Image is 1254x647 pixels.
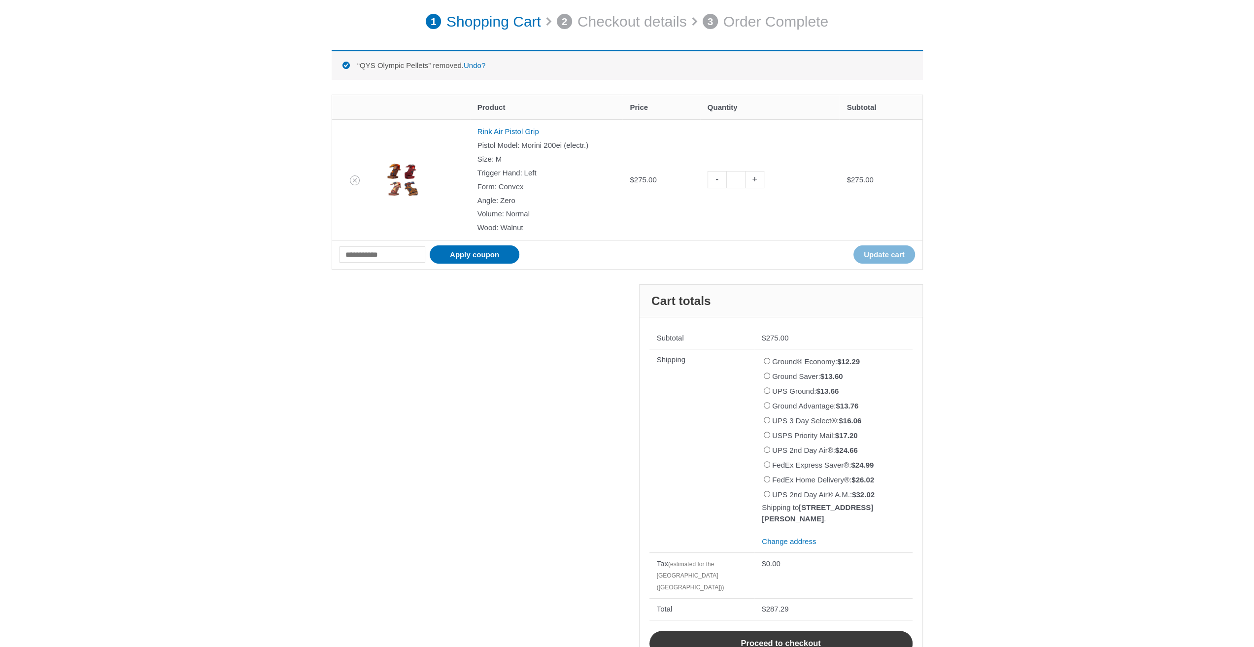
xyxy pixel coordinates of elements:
[446,8,541,35] p: Shopping Cart
[477,194,499,207] dt: Angle:
[385,163,420,197] img: Rink Air Pistol Grip
[630,175,656,184] bdi: 275.00
[649,349,755,553] th: Shipping
[835,446,839,454] span: $
[350,175,360,185] a: Remove Rink Air Pistol Grip from cart
[762,559,780,568] bdi: 0.00
[851,476,874,484] bdi: 26.02
[816,387,820,395] span: $
[851,476,855,484] span: $
[836,402,840,410] span: $
[477,180,615,194] p: Convex
[332,50,923,80] div: “QYS Olympic Pellets” removed.
[837,357,841,366] span: $
[426,14,441,30] span: 1
[477,152,494,166] dt: Size:
[835,431,839,440] span: $
[820,372,843,380] bdi: 13.60
[477,194,615,207] p: Zero
[762,503,873,523] strong: [STREET_ADDRESS][PERSON_NAME]
[772,416,861,425] label: UPS 3 Day Select®:
[847,175,850,184] span: $
[426,8,541,35] a: 1 Shopping Cart
[772,461,874,469] label: FedEx Express Saver®:
[649,598,755,620] th: Total
[577,8,687,35] p: Checkout details
[477,221,615,235] p: Walnut
[816,387,839,395] bdi: 13.66
[477,207,504,221] dt: Volume:
[772,446,858,454] label: UPS 2nd Day Air®:
[852,490,856,499] span: $
[726,171,746,188] input: Product quantity
[772,431,857,440] label: USPS Priority Mail:
[762,502,905,524] p: Shipping to .
[477,166,522,180] dt: Trigger Hand:
[557,14,573,30] span: 2
[746,171,764,188] a: +
[649,327,755,349] th: Subtotal
[837,357,860,366] bdi: 12.29
[772,387,839,395] label: UPS Ground:
[470,95,623,119] th: Product
[622,95,700,119] th: Price
[464,61,485,69] a: Undo?
[772,372,843,380] label: Ground Saver:
[762,334,766,342] span: $
[477,138,615,152] p: Morini 200ei (electr.)
[839,416,843,425] span: $
[477,166,615,180] p: Left
[477,180,497,194] dt: Form:
[708,171,726,188] a: -
[835,431,858,440] bdi: 17.20
[762,559,766,568] span: $
[640,285,922,318] h2: Cart totals
[847,175,873,184] bdi: 275.00
[762,334,788,342] bdi: 275.00
[477,127,539,136] a: Rink Air Pistol Grip
[835,446,858,454] bdi: 24.66
[772,476,874,484] label: FedEx Home Delivery®:
[772,490,875,499] label: UPS 2nd Day Air® A.M.:
[851,461,874,469] bdi: 24.99
[557,8,687,35] a: 2 Checkout details
[477,207,615,221] p: Normal
[820,372,824,380] span: $
[477,152,615,166] p: M
[853,245,915,264] button: Update cart
[477,138,520,152] dt: Pistol Model:
[851,461,855,469] span: $
[762,605,788,613] bdi: 287.29
[477,221,499,235] dt: Wood:
[430,245,519,264] button: Apply coupon
[649,552,755,598] th: Tax
[700,95,840,119] th: Quantity
[772,402,858,410] label: Ground Advantage:
[852,490,875,499] bdi: 32.02
[839,416,861,425] bdi: 16.06
[772,357,860,366] label: Ground® Economy:
[836,402,858,410] bdi: 13.76
[762,537,816,545] a: Change address
[630,175,634,184] span: $
[657,561,724,591] small: (estimated for the [GEOGRAPHIC_DATA] ([GEOGRAPHIC_DATA]))
[839,95,922,119] th: Subtotal
[762,605,766,613] span: $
